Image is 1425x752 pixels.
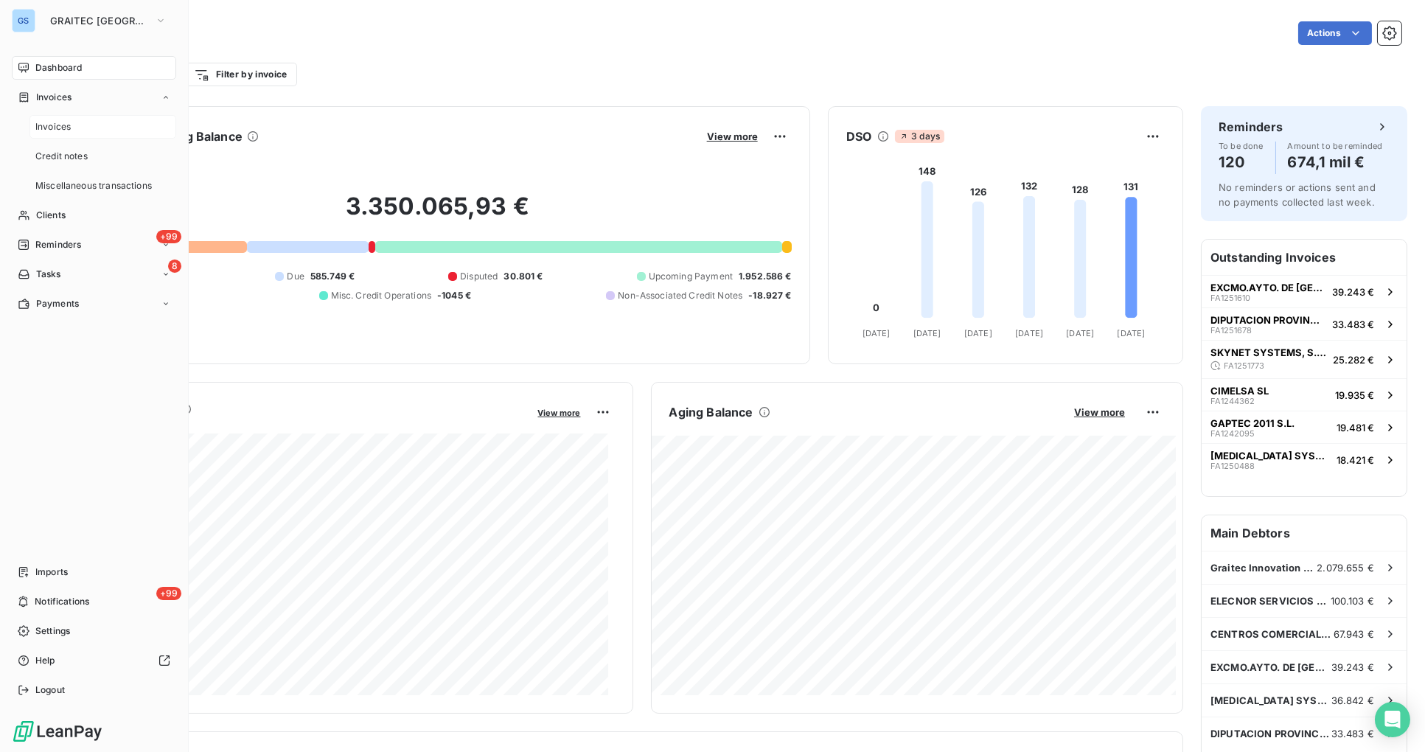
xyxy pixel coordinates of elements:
[504,270,543,283] span: 30.801 €
[669,403,753,421] h6: Aging Balance
[184,63,296,86] button: Filter by invoice
[1210,450,1331,462] span: [MEDICAL_DATA] SYSTEM SL.
[1334,628,1374,640] span: 67.943 €
[739,270,792,283] span: 1.952.586 €
[895,130,944,143] span: 3 days
[1298,21,1372,45] button: Actions
[1331,694,1374,706] span: 36.842 €
[12,649,176,672] a: Help
[913,328,941,338] tspan: [DATE]
[1202,411,1407,443] button: GAPTEC 2011 S.L.FA124209519.481 €
[703,130,762,143] button: View more
[1331,595,1374,607] span: 100.103 €
[1074,406,1125,418] span: View more
[1202,240,1407,275] h6: Outstanding Invoices
[12,720,103,743] img: Logo LeanPay
[1117,328,1145,338] tspan: [DATE]
[1202,340,1407,378] button: SKYNET SYSTEMS, S.L.UFA125177325.282 €
[1288,150,1383,174] h4: 674,1 mil €
[1210,385,1269,397] span: CIMELSA SL
[1210,314,1326,326] span: DIPUTACION PROVINCIAL DE CACERES
[35,624,70,638] span: Settings
[36,297,79,310] span: Payments
[1331,728,1374,739] span: 33.483 €
[748,289,791,302] span: -18.927 €
[35,595,89,608] span: Notifications
[1210,694,1331,706] span: [MEDICAL_DATA] SYSTEM SL.
[1332,318,1374,330] span: 33.483 €
[1210,562,1317,574] span: Graitec Innovation SAS
[1202,443,1407,476] button: [MEDICAL_DATA] SYSTEM SL.FA125048818.421 €
[36,91,72,104] span: Invoices
[1210,661,1331,673] span: EXCMO.AYTO. DE [GEOGRAPHIC_DATA][PERSON_NAME]
[1210,462,1255,470] span: FA1250488
[1333,354,1374,366] span: 25.282 €
[1337,422,1374,434] span: 19.481 €
[460,270,498,283] span: Disputed
[12,9,35,32] div: GS
[35,683,65,697] span: Logout
[1210,595,1331,607] span: ELECNOR SERVICIOS Y PROYECTOS,S.A.U.
[50,15,149,27] span: GRAITEC [GEOGRAPHIC_DATA]
[618,289,742,302] span: Non-Associated Credit Notes
[1066,328,1094,338] tspan: [DATE]
[964,328,992,338] tspan: [DATE]
[1015,328,1043,338] tspan: [DATE]
[1219,118,1283,136] h6: Reminders
[1202,275,1407,307] button: EXCMO.AYTO. DE [GEOGRAPHIC_DATA][PERSON_NAME]FA125161039.243 €
[1219,181,1376,208] span: No reminders or actions sent and no payments collected last week.
[437,289,471,302] span: -1045 €
[35,179,152,192] span: Miscellaneous transactions
[156,230,181,243] span: +99
[1202,307,1407,340] button: DIPUTACION PROVINCIAL DE CACERESFA125167833.483 €
[846,128,871,145] h6: DSO
[35,565,68,579] span: Imports
[534,405,585,419] button: View more
[707,130,758,142] span: View more
[331,289,431,302] span: Misc. Credit Operations
[1332,286,1374,298] span: 39.243 €
[1335,389,1374,401] span: 19.935 €
[1331,661,1374,673] span: 39.243 €
[1210,397,1255,405] span: FA1244362
[649,270,733,283] span: Upcoming Payment
[35,120,71,133] span: Invoices
[1210,282,1326,293] span: EXCMO.AYTO. DE [GEOGRAPHIC_DATA][PERSON_NAME]
[1210,347,1327,358] span: SKYNET SYSTEMS, S.L.U
[1219,150,1264,174] h4: 120
[168,260,181,273] span: 8
[1202,378,1407,411] button: CIMELSA SLFA124436219.935 €
[1070,405,1129,419] button: View more
[1224,361,1264,370] span: FA1251773
[83,418,528,434] span: Monthly Revenue
[36,209,66,222] span: Clients
[35,654,55,667] span: Help
[287,270,304,283] span: Due
[1317,562,1374,574] span: 2.079.655 €
[1210,728,1331,739] span: DIPUTACION PROVINCIAL DE CACERES
[1375,702,1410,737] div: Open Intercom Messenger
[1210,628,1334,640] span: CENTROS COMERCIALES CARREFOUR SA
[83,192,792,236] h2: 3.350.065,93 €
[35,61,82,74] span: Dashboard
[1288,142,1383,150] span: Amount to be reminded
[1210,293,1250,302] span: FA1251610
[862,328,890,338] tspan: [DATE]
[156,587,181,600] span: +99
[1210,417,1295,429] span: GAPTEC 2011 S.L.
[538,408,581,418] span: View more
[36,268,61,281] span: Tasks
[1219,142,1264,150] span: To be done
[1210,429,1255,438] span: FA1242095
[1210,326,1252,335] span: FA1251678
[1202,515,1407,551] h6: Main Debtors
[35,238,81,251] span: Reminders
[35,150,88,163] span: Credit notes
[310,270,355,283] span: 585.749 €
[1337,454,1374,466] span: 18.421 €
